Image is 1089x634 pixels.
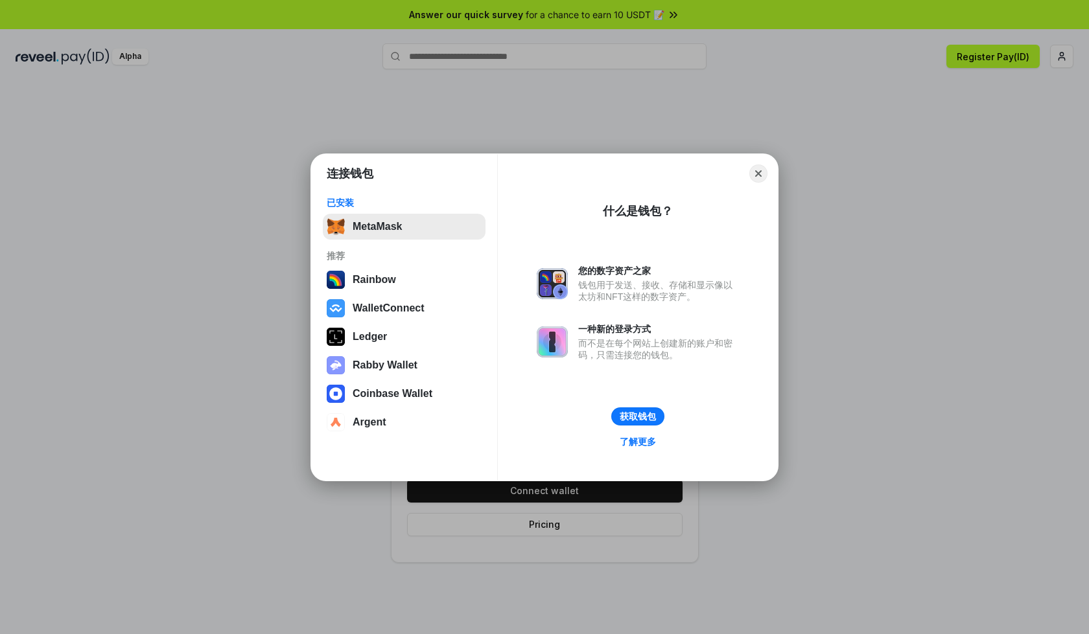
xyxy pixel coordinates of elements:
[578,265,739,277] div: 您的数字资产之家
[353,331,387,343] div: Ledger
[327,356,345,374] img: svg+xml,%3Csvg%20xmlns%3D%22http%3A%2F%2Fwww.w3.org%2F2000%2Fsvg%22%20fill%3D%22none%22%20viewBox...
[327,197,482,209] div: 已安装
[353,359,417,371] div: Rabby Wallet
[578,279,739,302] div: 钱包用于发送、接收、存储和显示像以太坊和NFT这样的数字资产。
[327,328,345,346] img: svg+xml,%3Csvg%20xmlns%3D%22http%3A%2F%2Fwww.w3.org%2F2000%2Fsvg%22%20width%3D%2228%22%20height%3...
[620,411,656,422] div: 获取钱包
[578,323,739,335] div: 一种新的登录方式
[327,413,345,431] img: svg+xml,%3Csvg%20width%3D%2228%22%20height%3D%2228%22%20viewBox%3D%220%200%2028%2028%22%20fill%3D...
[578,337,739,361] div: 而不是在每个网站上创建新的账户和密码，只需连接您的钱包。
[327,299,345,317] img: svg+xml,%3Csvg%20width%3D%2228%22%20height%3D%2228%22%20viewBox%3D%220%200%2028%2028%22%20fill%3D...
[327,271,345,289] img: svg+xml,%3Csvg%20width%3D%22120%22%20height%3D%22120%22%20viewBox%3D%220%200%20120%20120%22%20fil...
[353,302,425,314] div: WalletConnect
[612,433,664,450] a: 了解更多
[353,388,432,400] div: Coinbase Wallet
[323,295,486,321] button: WalletConnect
[611,407,664,425] button: 获取钱包
[323,409,486,435] button: Argent
[603,203,673,219] div: 什么是钱包？
[323,352,486,378] button: Rabby Wallet
[323,214,486,240] button: MetaMask
[353,221,402,232] div: MetaMask
[620,436,656,447] div: 了解更多
[323,381,486,407] button: Coinbase Wallet
[353,416,386,428] div: Argent
[327,250,482,262] div: 推荐
[749,164,767,183] button: Close
[327,166,373,181] h1: 连接钱包
[323,267,486,293] button: Rainbow
[327,385,345,403] img: svg+xml,%3Csvg%20width%3D%2228%22%20height%3D%2228%22%20viewBox%3D%220%200%2028%2028%22%20fill%3D...
[353,274,396,286] div: Rainbow
[323,324,486,350] button: Ledger
[537,326,568,357] img: svg+xml,%3Csvg%20xmlns%3D%22http%3A%2F%2Fwww.w3.org%2F2000%2Fsvg%22%20fill%3D%22none%22%20viewBox...
[327,218,345,236] img: svg+xml,%3Csvg%20fill%3D%22none%22%20height%3D%2233%22%20viewBox%3D%220%200%2035%2033%22%20width%...
[537,268,568,299] img: svg+xml,%3Csvg%20xmlns%3D%22http%3A%2F%2Fwww.w3.org%2F2000%2Fsvg%22%20fill%3D%22none%22%20viewBox...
